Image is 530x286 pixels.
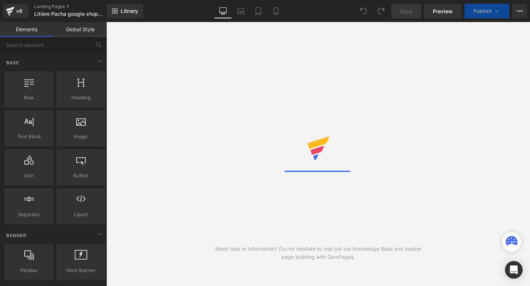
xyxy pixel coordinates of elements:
[7,267,51,274] span: Parallax
[59,94,103,101] span: Heading
[53,22,107,37] a: Global Style
[267,4,285,18] a: Mobile
[473,8,492,14] span: Publish
[212,245,424,261] div: Need help or information? Do not hesitate to visit out our Knowledge Base and master page buildin...
[59,267,103,274] span: Hero Banner
[356,4,371,18] button: Undo
[107,4,143,18] a: New Library
[6,232,27,239] span: Banner
[7,172,51,179] span: Icon
[3,4,28,18] a: v6
[464,4,509,18] button: Publish
[400,7,412,15] span: Save
[59,172,103,179] span: Button
[374,4,388,18] button: Redo
[15,6,24,16] div: v6
[512,4,527,18] button: More
[214,4,232,18] a: Desktop
[121,8,138,14] span: Library
[6,59,20,66] span: Base
[34,11,105,17] span: Litière Pacha google shopping
[424,4,462,18] a: Preview
[232,4,250,18] a: Laptop
[34,4,119,10] a: Landing Pages
[59,133,103,140] span: Image
[59,211,103,218] span: Liquid
[433,7,453,15] span: Preview
[7,211,51,218] span: Separator
[250,4,267,18] a: Tablet
[505,261,523,279] div: Open Intercom Messenger
[7,133,51,140] span: Text Block
[7,94,51,101] span: Row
